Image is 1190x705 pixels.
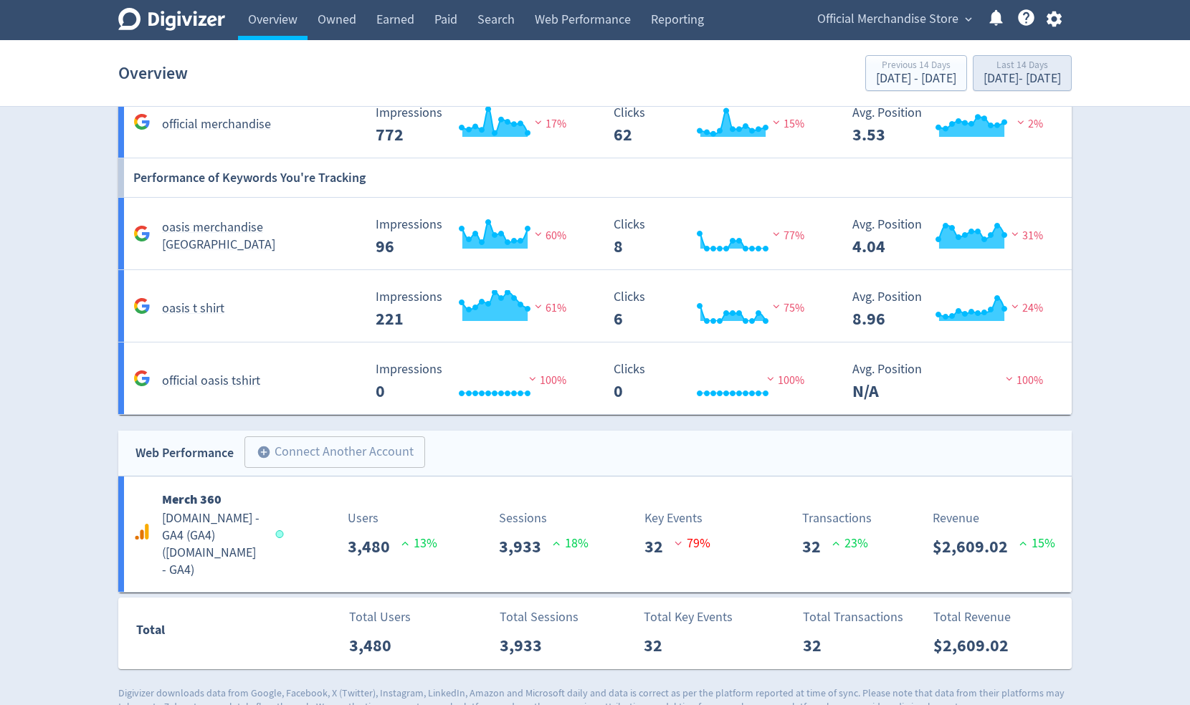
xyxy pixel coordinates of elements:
h5: official oasis tshirt [162,373,260,390]
img: negative-performance.svg [531,117,546,128]
p: 3,933 [499,534,553,560]
svg: Google Analytics [133,297,151,315]
span: 31% [1008,229,1043,243]
span: 60% [531,229,566,243]
span: 2% [1014,117,1043,131]
span: Official Merchandise Store [817,8,958,31]
div: Web Performance [135,443,234,464]
svg: Clicks 0 [606,363,822,401]
svg: Avg. Position 3.53 [845,106,1060,144]
p: 13 % [401,534,437,553]
p: Total Users [349,608,411,627]
svg: Impressions 0 [368,290,584,328]
svg: Impressions 0 [368,363,584,401]
img: negative-performance.svg [1008,301,1022,312]
span: 100% [525,373,566,388]
p: Total Revenue [933,608,1020,627]
p: 23 % [832,534,868,553]
h6: Performance of Keywords You're Tracking [133,158,366,197]
p: $2,609.02 [933,633,1020,658]
svg: Clicks 62 [606,106,822,144]
p: 15 % [1019,534,1055,553]
p: Transactions [802,509,872,528]
h1: Overview [118,50,188,96]
a: oasis merchandise [GEOGRAPHIC_DATA] Impressions 0 Impressions 96 60% Clicks 0 Clicks 8 77% Avg. P... [118,198,1072,270]
img: negative-performance.svg [531,301,546,312]
span: 77% [769,229,804,243]
p: 32 [644,534,675,560]
p: 18 % [553,534,589,553]
svg: Google Analytics [133,225,151,242]
p: Total Sessions [500,608,579,627]
span: 61% [531,301,566,315]
p: 32 [803,633,833,658]
svg: Impressions 0 [368,218,584,256]
div: [DATE] - [DATE] [876,72,956,85]
p: Users [348,509,437,528]
svg: Avg. Position N/A [845,290,1060,328]
button: Official Merchandise Store [812,8,976,31]
span: 75% [769,301,804,315]
span: 100% [763,373,804,388]
a: Merch 360[DOMAIN_NAME] - GA4 (GA4)([DOMAIN_NAME] - GA4)Users3,480 13%Sessions3,933 18%Key Events3... [118,476,1072,592]
h5: oasis t shirt [162,300,224,317]
p: $2,609.02 [933,534,1019,560]
a: Connect Another Account [234,438,425,468]
p: 3,933 [500,633,553,658]
button: Previous 14 Days[DATE] - [DATE] [865,55,967,91]
h5: oasis merchandise [GEOGRAPHIC_DATA] [162,219,363,254]
a: official merchandise Impressions 772 Impressions 772 17% Clicks 62 Clicks 62 15% Avg. Position 3.... [118,86,1072,158]
span: 15% [769,117,804,131]
img: negative-performance.svg [763,373,778,384]
span: 17% [531,117,566,131]
img: negative-performance.svg [525,373,540,384]
div: [DATE] - [DATE] [984,72,1061,85]
h5: official merchandise [162,116,271,133]
div: Total [136,620,277,647]
p: Sessions [499,509,589,528]
p: 3,480 [349,633,403,658]
p: Total Transactions [803,608,903,627]
img: negative-performance.svg [769,301,784,312]
p: Key Events [644,509,710,528]
svg: Google Analytics [133,113,151,130]
svg: Avg. Position N/A [845,363,1060,401]
img: negative-performance.svg [1014,117,1028,128]
button: Last 14 Days[DATE]- [DATE] [973,55,1072,91]
img: negative-performance.svg [531,229,546,239]
b: Merch 360 [162,491,222,508]
span: Data last synced: 11 Aug 2025, 5:02am (AEST) [276,530,288,538]
p: Revenue [933,509,1055,528]
img: negative-performance.svg [1002,373,1017,384]
p: Total Key Events [644,608,733,627]
p: 32 [644,633,674,658]
span: 100% [1002,373,1043,388]
div: Last 14 Days [984,60,1061,72]
a: official oasis tshirt Impressions 0 Impressions 0 100% Clicks 0 Clicks 0 100% Avg. Position N/A A... [118,342,1072,415]
svg: Google Analytics [133,370,151,387]
h5: [DOMAIN_NAME] - GA4 (GA4) ( [DOMAIN_NAME] - GA4 ) [162,510,262,579]
p: 3,480 [348,534,401,560]
div: Previous 14 Days [876,60,956,72]
svg: Google Analytics [133,523,151,540]
button: Connect Another Account [244,436,425,468]
img: negative-performance.svg [769,229,784,239]
a: oasis t shirt Impressions 0 Impressions 221 61% Clicks 0 Clicks 6 75% Avg. Position N/A Avg. Posi... [118,270,1072,342]
img: negative-performance.svg [769,117,784,128]
svg: Avg. Position N/A [845,218,1060,256]
svg: Clicks 0 [606,218,822,256]
img: negative-performance.svg [1008,229,1022,239]
p: 32 [802,534,832,560]
span: 24% [1008,301,1043,315]
p: 79 % [675,534,710,553]
svg: Clicks 0 [606,290,822,328]
span: add_circle [257,445,271,459]
svg: Impressions 772 [368,106,584,144]
span: expand_more [962,13,975,26]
